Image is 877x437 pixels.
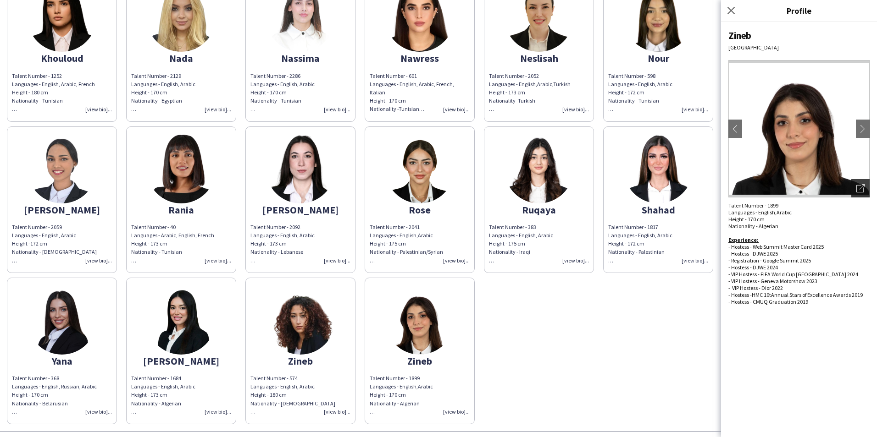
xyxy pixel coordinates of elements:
span: Talent Number - 383 Languages - English, Arabic Height - 175 cm Nationality - Iraqi [489,224,553,264]
span: Talent Number - 598 [608,72,655,79]
h3: Profile [721,5,877,16]
span: Languages - English, [489,81,537,87]
div: Zineb [728,29,870,42]
div: Rania [131,206,231,214]
span: Talent Number - 40 Languages - Arabic, English, French Height - 173 cm Nationality - Tunisian [131,224,214,264]
div: - Hostess - DJWE 2024 [728,264,870,278]
div: Languages - English, Arabic [608,231,708,257]
div: Height - 172 cm Nationality - Tunisian [608,88,708,114]
span: Height - 170 cm Nationality - Algerian [370,391,420,415]
span: Talent Number - 1899 Languages - English, [370,375,420,390]
span: Turkish [553,81,571,87]
span: Arabic, [537,81,553,87]
img: thumb-6cc727bb-cd39-4b05-9f63-3aeaed630434.png [385,135,454,203]
div: Ruqaya [489,206,589,214]
span: Talent Number - 2286 Languages - English, Arabic Height - 170 cm Nationality - Tunisian [250,72,315,113]
span: Talent Number - 2052 [489,72,539,79]
span: Height - 180 cm [12,89,48,96]
div: [PERSON_NAME] [250,206,350,214]
div: Nada [131,54,231,62]
span: Talent Number - 2041 Languages - English, [370,224,420,239]
div: Open photos pop-in [851,179,870,197]
span: Nationality - Tunisian [12,97,63,104]
span: Arabic [418,232,433,239]
span: Languages - English, Arabic Height - 180 cm Nationality - [DEMOGRAPHIC_DATA] [250,383,335,415]
div: Rose [370,206,470,214]
span: Talent Number - 368 Languages - English, Russian, Arabic Height - 170 cm [12,375,97,398]
img: Crew avatar or photo [728,60,870,197]
span: - VIP Hostess - FIFA World Cup [GEOGRAPHIC_DATA] 2024 [728,271,858,278]
div: Neslisah [489,54,589,62]
span: Languages - English, Arabic, French [12,81,95,87]
div: Yana [12,357,112,365]
span: HMC 10t [752,291,771,298]
p: - Hostess - DJWE 2025 [728,250,870,257]
img: thumb-22a80c24-cb5f-4040-b33a-0770626b616f.png [624,135,693,203]
span: Nationality - Palestinian/Syrian [370,248,443,263]
img: thumb-fcc51b00-c477-4200-9b4b-78f975b544c8.png [266,286,335,355]
p: - Hostess - Web Summit Master Card 2025 [728,243,870,250]
span: - VIP Hostess - Dior 2022 - Hostess - [728,284,783,298]
div: [GEOGRAPHIC_DATA] [728,44,870,51]
img: thumb-b13c305e-16e9-4212-9f9e-756ba9f40a7f.png [147,286,216,355]
span: Talent Number - 1252 [12,72,62,79]
img: thumb-a2565295-c1c8-4d11-a47d-9f679297f80f.png [28,135,96,203]
div: Zineb [370,357,470,365]
img: thumb-28cefeae-8aba-45b7-be80-2f4c9873d728.png [28,286,96,355]
span: Talent Number - 2092 Languages - English, Arabic Height - 173 cm Nationality - Lebanese [250,224,315,256]
b: Experience: [728,236,759,243]
div: Nassima [250,54,350,62]
span: Talent Number - 574 [250,375,298,382]
div: Zineb [250,357,350,365]
div: Languages - English, Arabic [608,80,708,114]
span: Talent Number - 1817 [608,224,658,230]
img: thumb-dd5fde40-25eb-4cc6-9f37-5c05b41449a2.png [385,286,454,355]
span: Talent Number - 601 Languages - English, Arabic, French, Italian Height - 170 cm Nationality - [370,72,454,113]
div: Shahad [608,206,708,214]
span: Annual Stars of Excellence Awards 2019 - Hostess - CMUQ Graduation 2019 [728,291,863,305]
div: - Registration - Google Summit 2025 [728,257,870,264]
span: Talent Number - 1899 Languages - English, [728,202,778,216]
div: Nour [608,54,708,62]
div: Khouloud [12,54,112,62]
span: Talent Number - 1684 Languages - English, Arabic Height - 173 cm Nationality - Algerian [131,375,195,415]
img: thumb-b41fae7e-374b-4756-aa9b-ed9b7951bb0e.png [266,135,335,203]
img: thumb-efa2a5ac-28e8-4d46-a0f8-6cedbdd0f610.png [505,135,573,203]
span: Height - 173 cm [489,89,525,96]
span: Talent Number - 2129 Languages - English, Arabic Height - 170 cm Nationality - Egyptian [131,72,195,113]
span: Height - 170 cm Nationality - Algerian [728,216,778,229]
div: Nationality - Belarusian [12,399,112,416]
span: Height - 175 cm [370,240,406,247]
span: Talent Number - 2059 Languages - English, Arabic Height -172 cm Nationality - [DEMOGRAPHIC_DATA] [12,224,97,256]
span: Arabic [777,209,792,216]
div: Nawress [370,54,470,62]
img: thumb-6f20f6ed-18b4-4679-a3e7-ec9ddcdfbd7e.png [147,135,216,203]
span: Arabic [418,383,433,390]
div: Height - 172 cm Nationality - Palestinian [608,240,708,256]
div: - VIP Hostess - Geneva Motorshow 2023 [728,278,870,284]
div: [PERSON_NAME] [12,206,112,214]
div: [PERSON_NAME] [131,357,231,365]
span: Nationality - [489,97,518,104]
span: Tunisian [399,105,424,112]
